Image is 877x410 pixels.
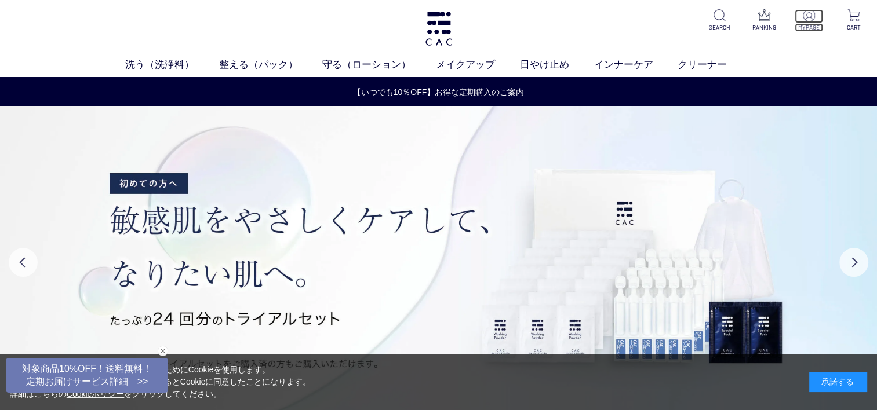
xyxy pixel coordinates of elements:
p: RANKING [750,23,778,32]
button: Previous [9,248,38,277]
a: 【いつでも10％OFF】お得な定期購入のご案内 [1,86,876,98]
a: SEARCH [705,9,734,32]
p: MYPAGE [795,23,823,32]
a: MYPAGE [795,9,823,32]
a: RANKING [750,9,778,32]
p: SEARCH [705,23,734,32]
button: Next [839,248,868,277]
a: クリーナー [678,57,752,72]
a: 洗う（洗浄料） [125,57,219,72]
div: 承諾する [809,372,867,392]
a: CART [839,9,868,32]
a: メイクアップ [436,57,520,72]
a: 守る（ローション） [322,57,436,72]
a: 整える（パック） [219,57,323,72]
img: logo [424,12,454,46]
a: 日やけ止め [520,57,594,72]
p: CART [839,23,868,32]
a: インナーケア [594,57,678,72]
